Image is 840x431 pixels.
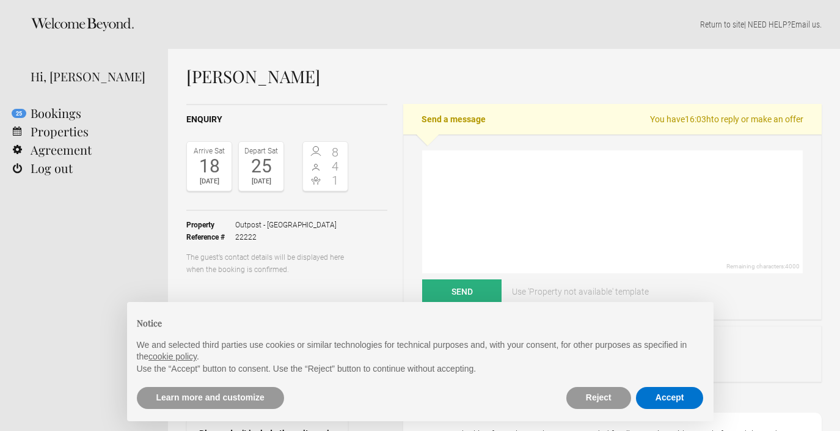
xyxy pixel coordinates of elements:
[685,114,711,124] flynt-countdown: 16:03h
[186,219,235,231] strong: Property
[137,317,704,330] h2: Notice
[186,113,387,126] h2: Enquiry
[503,279,657,304] a: Use 'Property not available' template
[636,387,704,409] button: Accept
[422,279,502,304] button: Send
[326,160,345,172] span: 4
[242,175,280,188] div: [DATE]
[235,231,337,243] span: 22222
[137,363,704,375] p: Use the “Accept” button to consent. Use the “Reject” button to continue without accepting.
[186,67,822,86] h1: [PERSON_NAME]
[326,146,345,158] span: 8
[700,20,744,29] a: Return to site
[190,175,228,188] div: [DATE]
[137,339,704,363] p: We and selected third parties use cookies or similar technologies for technical purposes and, wit...
[326,174,345,186] span: 1
[190,157,228,175] div: 18
[31,67,150,86] div: Hi, [PERSON_NAME]
[137,387,284,409] button: Learn more and customize
[12,109,26,118] flynt-notification-badge: 25
[186,231,235,243] strong: Reference #
[186,18,822,31] p: | NEED HELP? .
[242,145,280,157] div: Depart Sat
[791,20,820,29] a: Email us
[566,387,631,409] button: Reject
[650,113,803,125] span: You have to reply or make an offer
[148,352,197,361] a: cookie policy - link opens in a new tab
[190,145,228,157] div: Arrive Sat
[186,251,348,276] p: The guest’s contact details will be displayed here when the booking is confirmed.
[235,219,337,231] span: Outpost - [GEOGRAPHIC_DATA]
[242,157,280,175] div: 25
[403,104,822,134] h2: Send a message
